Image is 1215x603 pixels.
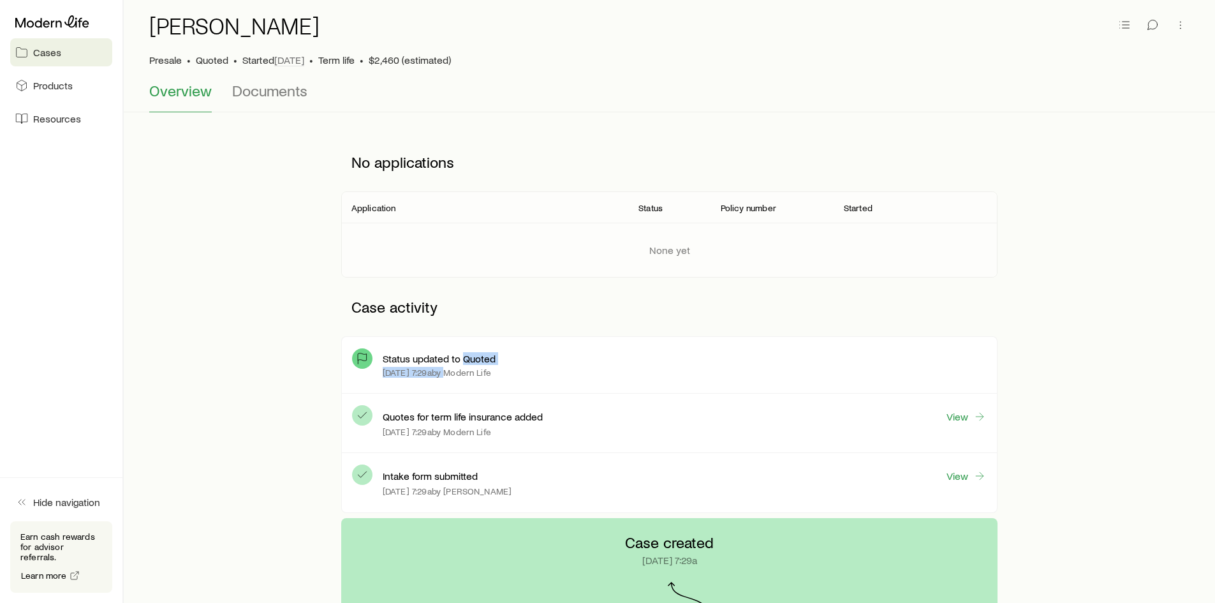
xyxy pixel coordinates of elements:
span: Cases [33,46,61,59]
button: Hide navigation [10,488,112,516]
p: Started [844,203,873,213]
p: [DATE] 7:29a by Modern Life [383,427,491,437]
span: • [187,54,191,66]
a: Products [10,71,112,100]
p: [DATE] 7:29a [642,554,697,567]
p: Quotes for term life insurance added [383,410,543,423]
div: Earn cash rewards for advisor referrals.Learn more [10,521,112,593]
span: • [233,54,237,66]
p: Case activity [341,288,998,326]
p: Presale [149,54,182,66]
p: None yet [649,244,690,257]
p: Status updated to Quoted [383,352,496,365]
a: Cases [10,38,112,66]
h1: [PERSON_NAME] [149,13,320,38]
span: Term life [318,54,355,66]
p: Earn cash rewards for advisor referrals. [20,532,102,562]
span: • [309,54,313,66]
span: Documents [232,82,307,100]
p: Started [242,54,304,66]
div: Case details tabs [149,82,1189,112]
p: [DATE] 7:29a by Modern Life [383,368,491,378]
a: Resources [10,105,112,133]
span: Learn more [21,571,67,580]
p: Case created [625,533,714,551]
p: Policy number [721,203,776,213]
span: Overview [149,82,212,100]
span: • [360,54,364,66]
p: Status [638,203,663,213]
span: Products [33,79,73,92]
p: Application [351,203,396,213]
a: View [946,469,987,483]
span: [DATE] [274,54,304,66]
p: Intake form submitted [383,470,478,482]
a: View [946,410,987,424]
span: Quoted [196,54,228,66]
span: Hide navigation [33,496,100,509]
p: No applications [341,143,998,181]
span: Resources [33,112,81,125]
span: $2,460 (estimated) [369,54,451,66]
p: [DATE] 7:29a by [PERSON_NAME] [383,486,512,496]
